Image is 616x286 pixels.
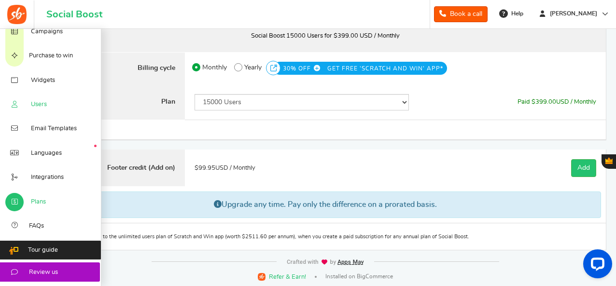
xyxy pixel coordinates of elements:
[49,191,601,218] p: Upgrade any time. Pay only the difference on a prorated basis.
[495,6,528,21] a: Help
[31,76,55,85] span: Widgets
[283,64,443,69] a: 30% OFF GET FREE 'SCRATCH AND WIN' APP*
[28,246,58,255] span: Tour guide
[605,157,613,164] span: Gratisfaction
[31,198,46,206] span: Plans
[31,149,62,158] span: Languages
[202,61,227,74] span: Monthly
[258,272,306,281] a: Refer & Earn!
[94,145,97,147] em: New
[31,27,63,36] span: Campaigns
[198,165,215,171] span: 99.95
[29,52,73,60] span: Purchase to win
[31,124,77,133] span: Email Templates
[7,5,27,24] img: Social Boost
[44,52,185,85] label: Billing cycle
[575,245,616,286] iframe: LiveChat chat widget
[283,62,325,75] span: 30% OFF
[286,259,364,265] img: img-footer.webp
[315,276,317,278] span: |
[46,9,102,20] h1: Social Boost
[44,150,185,187] label: Footer credit (Add on)
[29,222,44,231] span: FAQs
[535,99,556,105] span: 399.00
[29,268,58,277] span: Review us
[327,62,443,75] span: GET FREE 'SCRATCH AND WIN' APP*
[31,173,64,182] span: Integrations
[244,61,262,74] span: Yearly
[571,159,596,177] a: Add
[251,33,400,39] b: Social Boost 15000 Users for $399.00 USD / Monthly
[325,272,393,281] span: Installed on BigCommerce
[546,10,601,18] span: [PERSON_NAME]
[44,223,606,250] div: *Get a free upgrade to the unlimited users plan of Scratch and Win app (worth $2511.60 per annum)...
[31,100,47,109] span: Users
[434,6,488,22] a: Book a call
[518,99,596,105] span: Paid $ USD / Monthly
[44,84,185,120] label: Plan
[602,154,616,169] button: Gratisfaction
[195,165,255,171] span: $ USD / Monthly
[509,10,523,18] span: Help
